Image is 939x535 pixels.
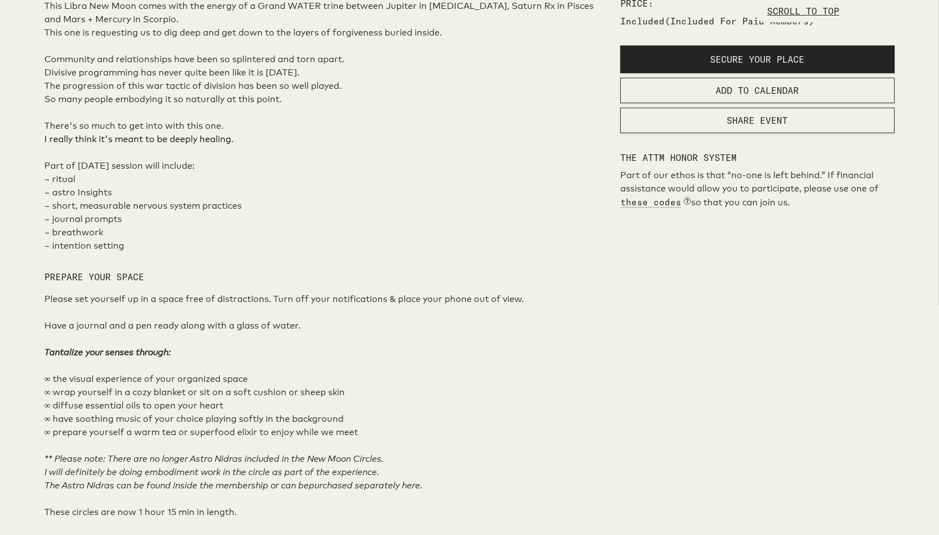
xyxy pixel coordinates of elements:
p: ~ intention setting [44,239,607,253]
span: SECURE YOUR PLACE [710,54,804,65]
p: ~ short, measurable nervous system practices [44,199,607,213]
em: Tantalize your senses through: [44,347,171,357]
p: Have a journal and a pen ready along with a glass of water. [44,319,607,332]
p: ∞ diffuse essential oils to open your heart [44,399,607,412]
p: ∞ wrap yourself in a cozy blanket or sit on a soft cushion or sheep skin [44,386,607,399]
em: I will definitely be doing embodiment work in the circle as part of the experience. [44,467,379,477]
span: (Included For Paid Members) [665,16,814,27]
h2: PREPARE YOUR SPACE [44,270,607,284]
p: Please set yourself up in a space free of distractions. Turn off your notifications & place your ... [44,292,607,306]
p: Included [620,14,895,28]
button: ADD TO CALENDAR [620,78,895,103]
span: these codes [620,196,681,208]
p: Part of our ethos is that “no-one is left behind.” If financial assistance would allow you to par... [620,169,895,209]
p: So many people embodying it so naturally at this point. [44,93,607,106]
p: ~ breathwork [44,226,607,239]
span: ADD TO CALENDAR [716,84,799,97]
p: Community and relationships have been so splintered and torn apart. [44,53,607,66]
p: These circles are now 1 hour 15 min in length. [44,506,607,519]
p: There's so much to get into with this one. [44,119,607,133]
button: SECURE YOUR PLACE [620,46,895,73]
p: THE ATTM HONOR SYSTEM [620,151,895,164]
p: ~ astro Insights [44,186,607,199]
p: ∞ the visual experience of your organized space [44,372,607,386]
span: SHARE EVENT [727,114,788,127]
button: SHARE EVENT [620,108,895,133]
em: The Astro Nidras can be found inside the membership or can be [44,480,309,491]
p: ∞ prepare yourself a warm tea or superfood elixir to enjoy while we meet [44,426,607,439]
p: ~ ritual [44,173,607,186]
p: SCROLL TO TOP [767,4,839,18]
p: ~ journal prompts [44,213,607,226]
p: Divisive programming has never quite been like it is [DATE]. [44,66,607,79]
em: ** Please note: There are no longer Astro Nidras included in the New Moon Circles. [44,453,384,464]
p: ∞ have soothing music of your choice playing softly in the background [44,412,607,426]
a: purchased separately here. [309,480,422,491]
p: This one is requesting us to dig deep and get down to the layers of forgiveness buried inside. [44,26,607,39]
a: menu [880,33,936,55]
span: I really think it's meant to be deeply healing. [44,134,233,144]
p: Part of [DATE] session will include: [44,159,607,173]
p: The progression of this war tactic of division has been so well played. [44,79,607,93]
